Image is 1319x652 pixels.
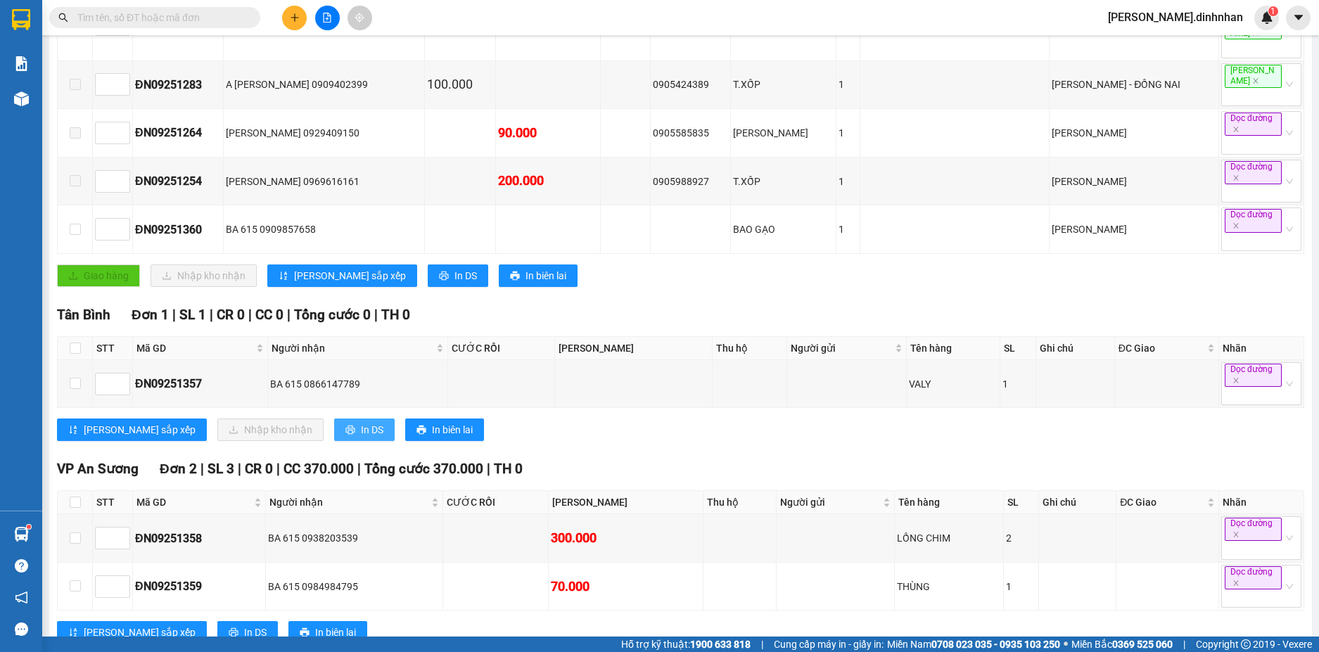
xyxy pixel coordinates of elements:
span: Miền Nam [887,637,1060,652]
span: Đơn 2 [160,461,197,477]
div: [PERSON_NAME] 0929409150 [226,125,422,141]
sup: 1 [1268,6,1278,16]
span: copyright [1241,639,1251,649]
div: ĐN09251283 [135,76,221,94]
span: close [1232,174,1240,181]
span: In biên lai [432,422,473,437]
button: printerIn DS [428,264,488,287]
span: close [1232,126,1240,133]
button: sort-ascending[PERSON_NAME] sắp xếp [57,621,207,644]
span: caret-down [1292,11,1305,24]
div: BA 615 0984984795 [268,579,440,594]
span: close [1232,531,1240,538]
div: Nhãn [1223,340,1300,356]
button: uploadGiao hàng [57,264,140,287]
span: Dọc đường [1225,209,1282,232]
span: question-circle [15,559,28,573]
img: warehouse-icon [14,527,29,542]
div: ĐN09251359 [135,577,263,595]
span: search [58,13,68,23]
span: Mã GD [136,494,251,510]
button: downloadNhập kho nhận [151,264,257,287]
span: plus [290,13,300,23]
th: Ghi chú [1036,337,1115,360]
span: [PERSON_NAME].dinhnhan [1097,8,1254,26]
span: | [761,637,763,652]
div: [PERSON_NAME] [1052,174,1216,189]
div: [PERSON_NAME] 0969616161 [226,174,422,189]
span: In biên lai [315,625,356,640]
div: 0905988927 [653,174,728,189]
div: [PERSON_NAME] [1052,222,1216,237]
div: [PERSON_NAME] - ĐỒNG NAI [1052,77,1216,92]
div: 1 [839,222,858,237]
span: Người nhận [272,340,433,356]
span: TH 0 [494,461,523,477]
img: icon-new-feature [1261,11,1273,24]
span: Hỗ trợ kỹ thuật: [621,637,751,652]
span: Tổng cước 0 [294,307,371,323]
button: caret-down [1286,6,1311,30]
span: Miền Bắc [1071,637,1173,652]
img: logo-vxr [12,9,30,30]
div: 1 [839,125,858,141]
span: Mã GD [136,340,253,356]
div: LỒNG CHIM [897,530,1001,546]
td: ĐN09251283 [133,61,224,110]
div: ĐN09251360 [135,221,221,238]
button: aim [348,6,372,30]
td: ĐN09251360 [133,205,224,254]
button: file-add [315,6,340,30]
span: CC 370.000 [283,461,354,477]
span: TH 0 [381,307,410,323]
span: | [287,307,291,323]
span: Dọc đường [1225,113,1282,136]
sup: 1 [27,525,31,529]
span: ĐC Giao [1119,340,1204,356]
span: printer [510,271,520,282]
div: A [PERSON_NAME] 0909402399 [226,77,422,92]
button: printerIn DS [334,418,395,441]
span: ĐC Giao [1120,494,1204,510]
span: sort-ascending [68,627,78,639]
div: 70.000 [551,577,701,596]
div: 90.000 [498,123,598,143]
button: sort-ascending[PERSON_NAME] sắp xếp [57,418,207,441]
span: close [1232,377,1240,384]
th: CƯỚC RỒI [448,337,555,360]
span: | [374,307,378,323]
span: SL 3 [208,461,234,477]
div: BA 615 0909857658 [226,222,422,237]
span: Người gửi [791,340,893,356]
th: Ghi chú [1039,491,1116,514]
div: T.XỐP [733,174,833,189]
span: Tổng cước 370.000 [364,461,483,477]
div: THÙNG [897,579,1001,594]
th: Tên hàng [895,491,1004,514]
button: printerIn DS [217,621,278,644]
span: In biên lai [525,268,566,283]
th: CƯỚC RỒI [443,491,548,514]
span: | [172,307,176,323]
span: message [15,622,28,636]
span: In DS [244,625,267,640]
span: sort-ascending [68,425,78,436]
th: Thu hộ [713,337,787,360]
img: solution-icon [14,56,29,71]
span: CR 0 [217,307,245,323]
div: 0905585835 [653,125,728,141]
button: plus [282,6,307,30]
button: downloadNhập kho nhận [217,418,324,441]
button: printerIn biên lai [405,418,484,441]
div: [PERSON_NAME] [733,125,833,141]
strong: 1900 633 818 [690,639,751,650]
th: Thu hộ [703,491,777,514]
th: [PERSON_NAME] [549,491,703,514]
span: Dọc đường [1225,364,1282,387]
div: BA 615 0938203539 [268,530,440,546]
span: sort-ascending [279,271,288,282]
div: 300.000 [551,528,701,548]
th: STT [93,337,133,360]
span: file-add [322,13,332,23]
th: SL [1000,337,1036,360]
